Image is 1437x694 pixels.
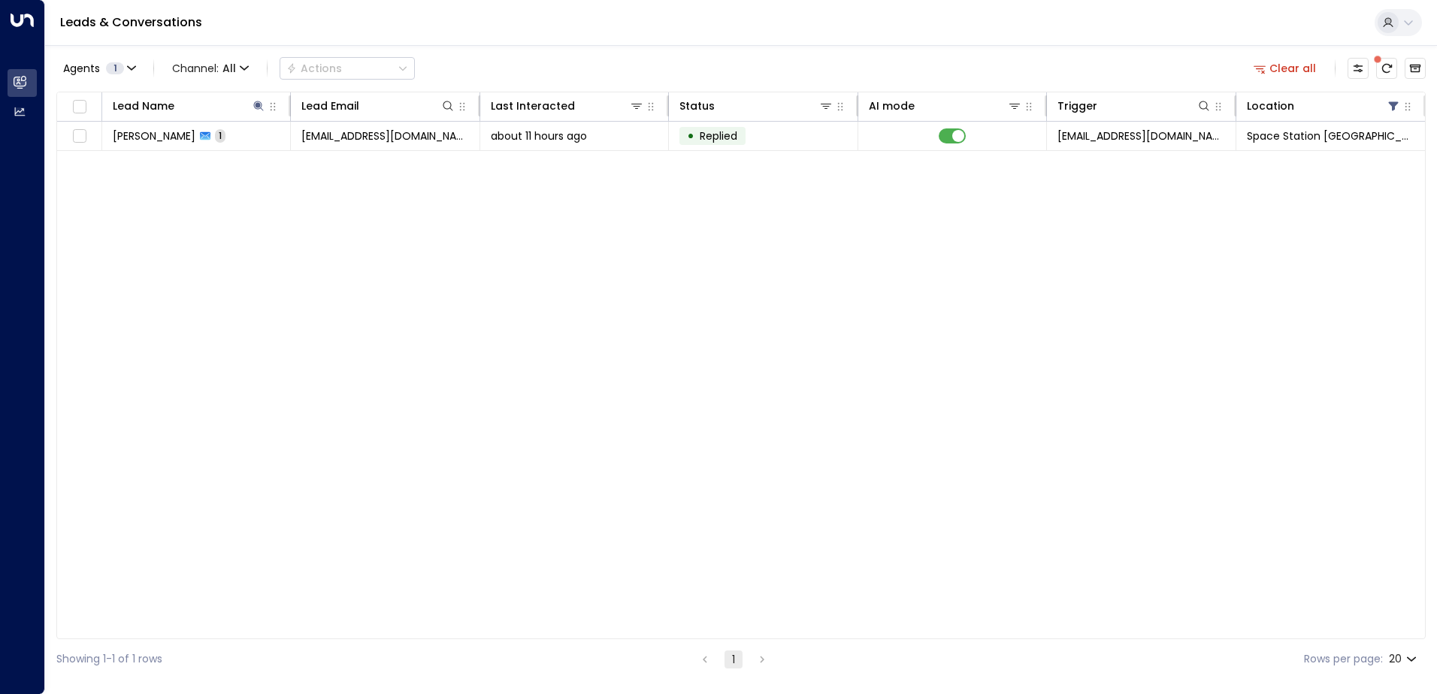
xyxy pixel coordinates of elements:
[215,129,225,142] span: 1
[301,97,455,115] div: Lead Email
[113,97,266,115] div: Lead Name
[1247,97,1401,115] div: Location
[1248,58,1323,79] button: Clear all
[491,97,575,115] div: Last Interacted
[56,651,162,667] div: Showing 1-1 of 1 rows
[491,97,644,115] div: Last Interacted
[1405,58,1426,79] button: Archived Leads
[301,97,359,115] div: Lead Email
[679,97,833,115] div: Status
[113,128,195,143] span: Shalaka J
[1376,58,1397,79] span: There are new threads available. Refresh the grid to view the latest updates.
[725,650,743,668] button: page 1
[1247,128,1414,143] span: Space Station Swiss Cottage
[286,62,342,75] div: Actions
[280,57,415,80] button: Actions
[70,98,89,116] span: Toggle select all
[695,650,772,668] nav: pagination navigation
[679,97,715,115] div: Status
[869,97,1022,115] div: AI mode
[869,97,915,115] div: AI mode
[280,57,415,80] div: Button group with a nested menu
[60,14,202,31] a: Leads & Conversations
[222,62,236,74] span: All
[166,58,255,79] button: Channel:All
[700,128,737,143] span: Replied
[491,128,587,143] span: about 11 hours ago
[70,127,89,146] span: Toggle select row
[56,58,141,79] button: Agents1
[1348,58,1369,79] button: Customize
[1057,97,1211,115] div: Trigger
[301,128,468,143] span: shalaka0021@gmail.com
[113,97,174,115] div: Lead Name
[687,123,694,149] div: •
[1057,97,1097,115] div: Trigger
[1057,128,1224,143] span: leads@space-station.co.uk
[106,62,124,74] span: 1
[1389,648,1420,670] div: 20
[63,63,100,74] span: Agents
[1304,651,1383,667] label: Rows per page:
[166,58,255,79] span: Channel:
[1247,97,1294,115] div: Location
